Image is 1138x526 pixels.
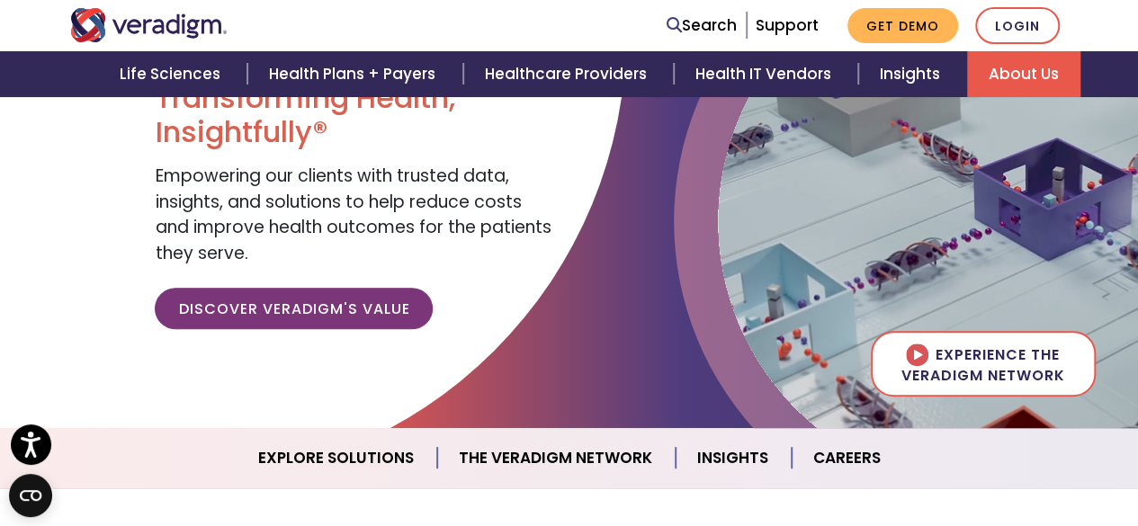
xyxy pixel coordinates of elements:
[792,435,902,481] a: Careers
[98,51,247,97] a: Life Sciences
[463,51,674,97] a: Healthcare Providers
[155,288,433,329] a: Discover Veradigm's Value
[667,13,737,38] a: Search
[437,435,676,481] a: The Veradigm Network
[967,51,1080,97] a: About Us
[676,435,792,481] a: Insights
[247,51,462,97] a: Health Plans + Payers
[237,435,437,481] a: Explore Solutions
[155,81,555,150] h1: Transforming Health, Insightfully®
[756,14,819,36] a: Support
[858,51,967,97] a: Insights
[847,8,958,43] a: Get Demo
[9,474,52,517] button: Open CMP widget
[155,164,551,265] span: Empowering our clients with trusted data, insights, and solutions to help reduce costs and improv...
[975,7,1060,44] a: Login
[70,8,228,42] img: Veradigm logo
[674,51,858,97] a: Health IT Vendors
